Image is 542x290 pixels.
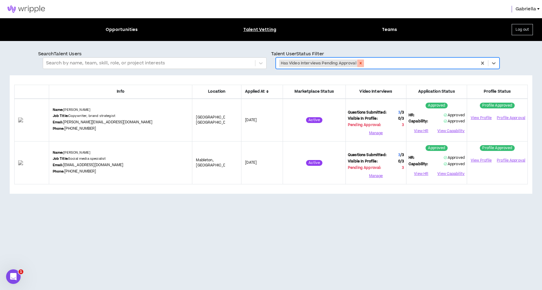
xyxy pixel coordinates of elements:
[348,128,404,138] button: Manage
[398,152,400,158] span: 3
[437,127,465,136] button: View Capability
[348,152,386,158] span: Questions Submitted:
[437,169,465,179] button: View Capability
[64,126,96,131] a: [PHONE_NUMBER]
[402,165,404,171] span: 3
[382,26,397,33] div: Teams
[53,120,63,125] b: Email:
[6,269,21,284] iframe: Intercom live chat
[106,26,138,33] div: Opportunities
[49,85,192,99] th: Info
[444,162,465,167] span: Approved
[348,165,381,171] span: Pending Approval:
[426,145,447,151] sup: Approved
[400,116,404,121] span: / 3
[398,159,404,164] span: 0
[409,127,434,136] button: View HR
[306,117,322,123] sup: Active
[497,156,525,165] button: Profile Approval
[38,51,271,57] p: Search Talent Users
[400,110,404,115] span: / 3
[346,85,406,99] th: Video Interviews
[357,60,364,67] div: Remove Has Video Interviews Pending Approval
[18,160,45,165] img: 4GAlKWyDoMH9NwKkmvWec5JSeE0sVwg7ZWaM4jhw.png
[409,113,414,118] span: HR:
[271,51,504,57] p: Talent User Status Filter
[245,89,279,94] span: Applied At
[409,155,414,161] span: HR:
[53,156,106,161] p: Social media specialist
[19,269,23,274] span: 1
[398,116,404,121] span: 0
[480,145,514,151] sup: Profile Approved
[245,160,279,165] p: [DATE]
[497,113,525,122] button: Profile Approval
[469,155,493,166] a: View Profile
[512,24,533,35] button: Log out
[409,169,434,179] button: View HR
[63,162,123,168] a: [EMAIL_ADDRESS][DOMAIN_NAME]
[467,85,528,99] th: Profile Status
[53,150,63,155] b: Name:
[283,85,346,99] th: Marketplace Status
[348,122,381,128] span: Pending Approval:
[196,158,233,168] span: Mableton , [GEOGRAPHIC_DATA]
[196,115,234,125] span: [GEOGRAPHIC_DATA] , [GEOGRAPHIC_DATA]
[306,160,322,166] sup: Active
[402,122,404,128] span: 3
[53,163,63,167] b: Email:
[53,107,91,112] p: [PERSON_NAME]
[53,150,91,155] p: [PERSON_NAME]
[398,110,400,115] span: 3
[348,116,378,121] span: Visible In Profile:
[426,103,447,108] sup: Approved
[63,120,153,125] a: [PERSON_NAME][EMAIL_ADDRESS][DOMAIN_NAME]
[400,152,404,158] span: / 3
[444,155,465,160] span: Approved
[53,126,64,131] b: Phone:
[348,159,378,164] span: Visible In Profile:
[469,113,493,123] a: View Profile
[53,156,68,161] b: Job Title:
[348,110,386,115] span: Questions Submitted:
[53,107,63,112] b: Name:
[516,6,536,12] span: Gabriella
[53,114,115,118] p: Copywriter, brand strategist
[245,118,279,123] p: [DATE]
[53,169,64,174] b: Phone:
[53,114,68,118] b: Job Title:
[480,103,514,108] sup: Profile Approved
[279,60,357,67] div: Has Video Interviews Pending Approval
[64,169,96,174] a: [PHONE_NUMBER]
[192,85,241,99] th: Location
[409,162,428,167] span: Capability:
[18,118,45,122] img: wIkmNt9V2NP57pMQDFbNaFV5DIyNmJYZVPX6CFzd.png
[409,119,428,124] span: Capability:
[444,113,465,118] span: Approved
[400,159,404,164] span: / 3
[348,171,404,180] button: Manage
[406,85,467,99] th: Application Status
[444,119,465,124] span: Approved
